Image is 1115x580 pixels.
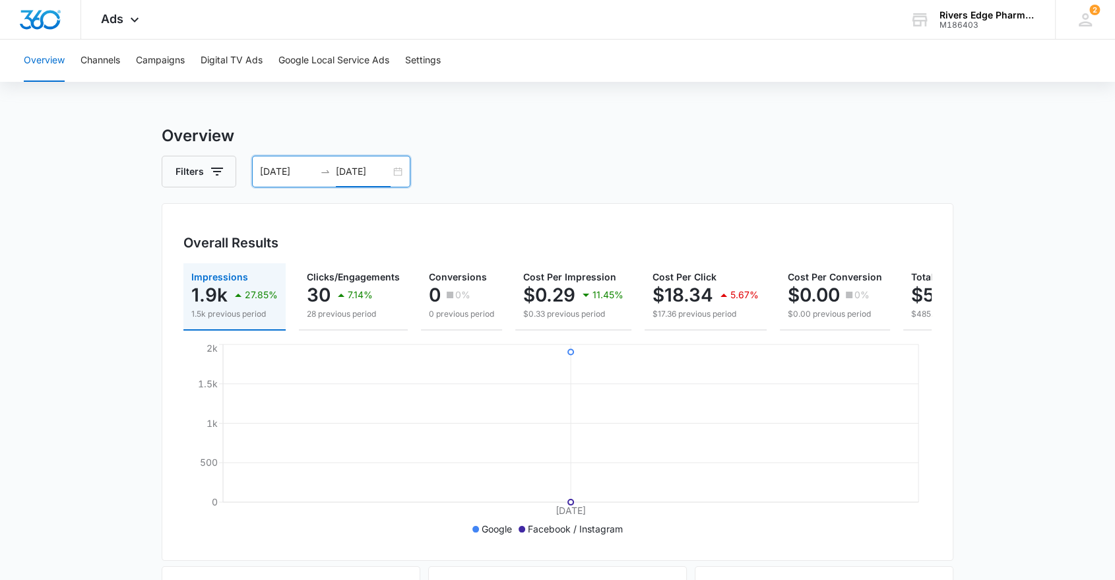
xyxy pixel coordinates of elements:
[201,40,263,82] button: Digital TV Ads
[653,308,759,320] p: $17.36 previous period
[348,290,373,300] p: 7.14%
[523,284,575,306] p: $0.29
[191,271,248,282] span: Impressions
[788,284,840,306] p: $0.00
[523,308,623,320] p: $0.33 previous period
[198,378,218,389] tspan: 1.5k
[162,156,236,187] button: Filters
[911,308,1032,320] p: $485.96 previous period
[405,40,441,82] button: Settings
[911,271,965,282] span: Total Spend
[320,166,331,177] span: to
[911,284,981,306] p: $550.19
[482,522,512,536] p: Google
[429,308,494,320] p: 0 previous period
[528,522,623,536] p: Facebook / Instagram
[307,308,400,320] p: 28 previous period
[556,505,586,516] tspan: [DATE]
[429,271,487,282] span: Conversions
[940,20,1036,30] div: account id
[653,271,717,282] span: Cost Per Click
[162,124,953,148] h3: Overview
[653,284,713,306] p: $18.34
[191,308,278,320] p: 1.5k previous period
[523,271,616,282] span: Cost Per Impression
[940,10,1036,20] div: account name
[455,290,470,300] p: 0%
[1089,5,1100,15] div: notifications count
[101,12,123,26] span: Ads
[80,40,120,82] button: Channels
[207,417,218,428] tspan: 1k
[307,284,331,306] p: 30
[788,271,882,282] span: Cost Per Conversion
[191,284,228,306] p: 1.9k
[136,40,185,82] button: Campaigns
[336,164,391,179] input: End date
[429,284,441,306] p: 0
[320,166,331,177] span: swap-right
[788,308,882,320] p: $0.00 previous period
[245,290,278,300] p: 27.85%
[260,164,315,179] input: Start date
[212,496,218,507] tspan: 0
[854,290,870,300] p: 0%
[307,271,400,282] span: Clicks/Engagements
[730,290,759,300] p: 5.67%
[200,457,218,468] tspan: 500
[183,233,278,253] h3: Overall Results
[592,290,623,300] p: 11.45%
[278,40,389,82] button: Google Local Service Ads
[24,40,65,82] button: Overview
[1089,5,1100,15] span: 2
[207,342,218,353] tspan: 2k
